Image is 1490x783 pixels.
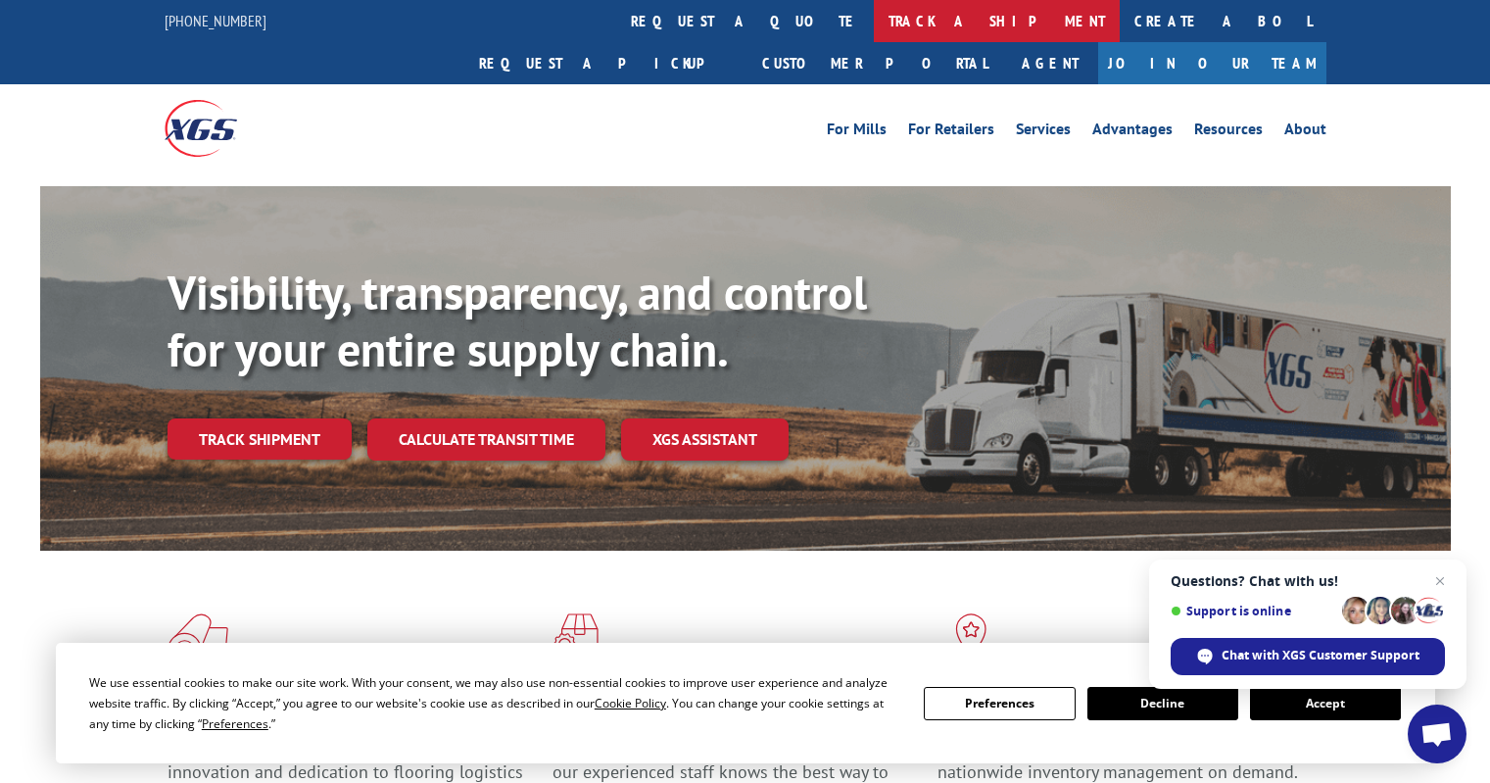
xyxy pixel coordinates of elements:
[621,418,789,461] a: XGS ASSISTANT
[168,262,867,379] b: Visibility, transparency, and control for your entire supply chain.
[1171,573,1445,589] span: Questions? Chat with us!
[553,613,599,664] img: xgs-icon-focused-on-flooring-red
[1092,122,1173,143] a: Advantages
[1087,687,1238,720] button: Decline
[56,643,1435,763] div: Cookie Consent Prompt
[1250,687,1401,720] button: Accept
[168,418,352,460] a: Track shipment
[202,715,268,732] span: Preferences
[1222,647,1419,664] span: Chat with XGS Customer Support
[165,11,266,30] a: [PHONE_NUMBER]
[1194,122,1263,143] a: Resources
[1171,638,1445,675] div: Chat with XGS Customer Support
[1016,122,1071,143] a: Services
[1428,569,1452,593] span: Close chat
[937,613,1005,664] img: xgs-icon-flagship-distribution-model-red
[924,687,1075,720] button: Preferences
[1002,42,1098,84] a: Agent
[1284,122,1326,143] a: About
[168,613,228,664] img: xgs-icon-total-supply-chain-intelligence-red
[1098,42,1326,84] a: Join Our Team
[747,42,1002,84] a: Customer Portal
[1171,604,1335,618] span: Support is online
[464,42,747,84] a: Request a pickup
[367,418,605,461] a: Calculate transit time
[1408,705,1466,763] div: Open chat
[827,122,887,143] a: For Mills
[595,695,666,711] span: Cookie Policy
[89,672,900,734] div: We use essential cookies to make our site work. With your consent, we may also use non-essential ...
[908,122,994,143] a: For Retailers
